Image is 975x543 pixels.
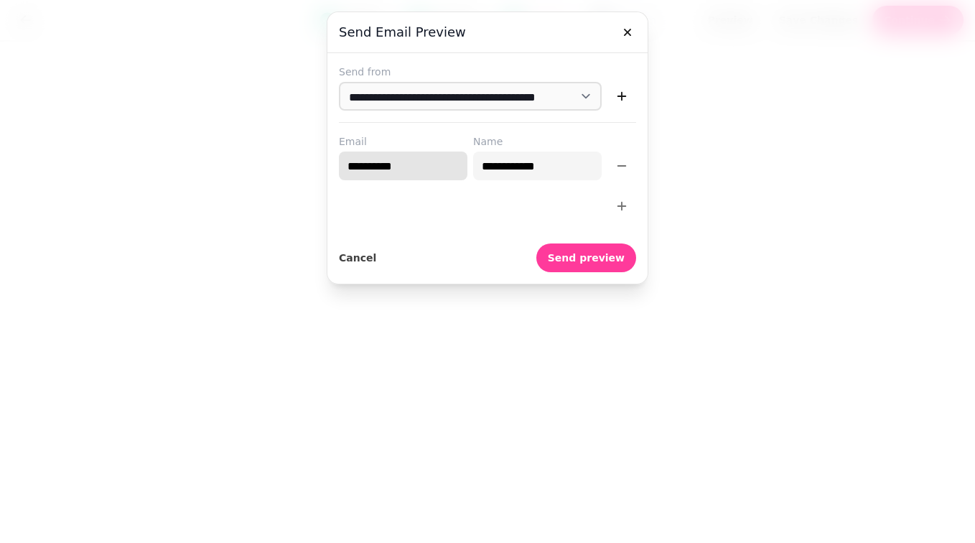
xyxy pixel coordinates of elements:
span: Send preview [548,253,625,263]
label: Name [473,134,602,149]
button: Cancel [339,243,376,272]
span: Cancel [339,253,376,263]
h3: Send email preview [339,24,636,41]
label: Email [339,134,467,149]
button: Send preview [536,243,636,272]
label: Send from [339,65,636,79]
